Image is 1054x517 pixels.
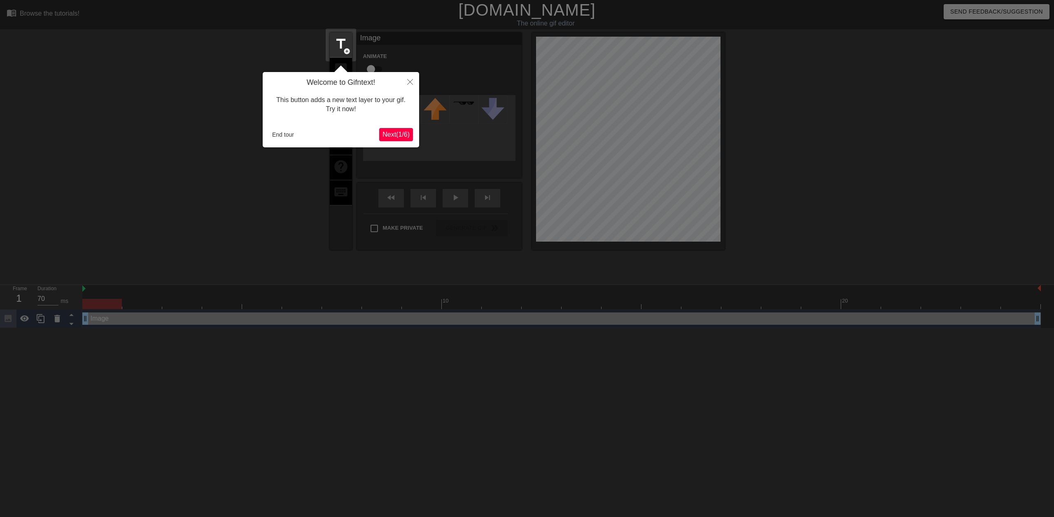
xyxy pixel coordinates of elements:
span: Next ( 1 / 6 ) [382,131,410,138]
h4: Welcome to Gifntext! [269,78,413,87]
button: End tour [269,128,297,141]
button: Next [379,128,413,141]
button: Close [401,72,419,91]
div: This button adds a new text layer to your gif. Try it now! [269,87,413,122]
